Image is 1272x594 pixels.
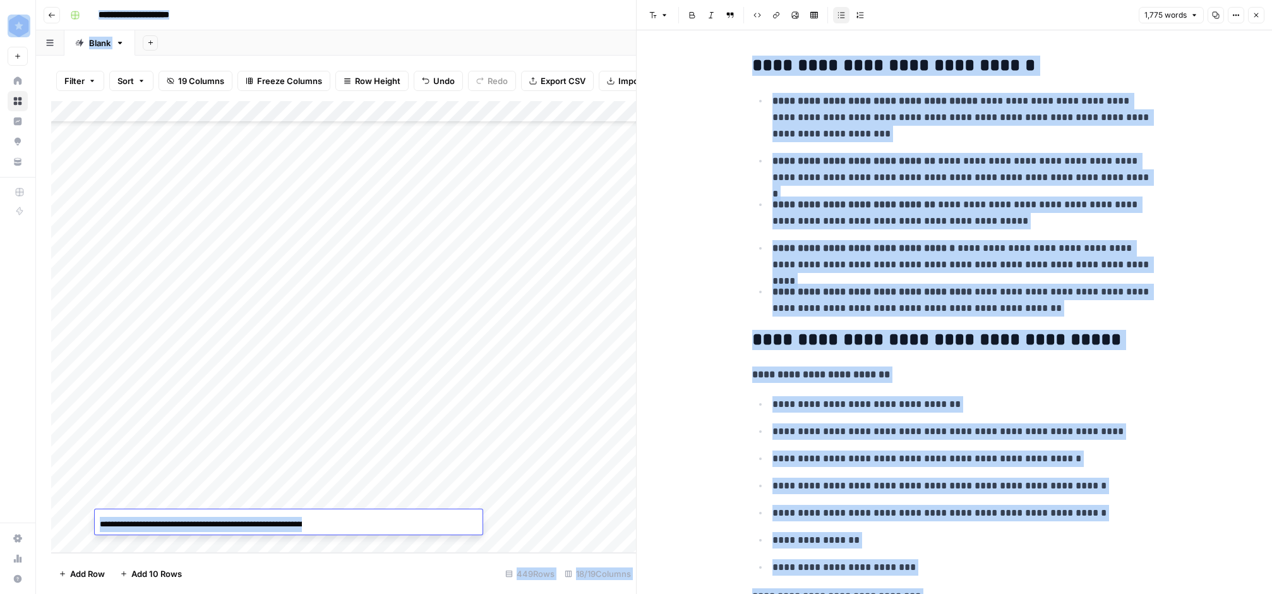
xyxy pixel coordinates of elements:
[8,549,28,569] a: Usage
[8,569,28,589] button: Help + Support
[599,71,672,91] button: Import CSV
[159,71,232,91] button: 19 Columns
[8,111,28,131] a: Insights
[488,75,508,87] span: Redo
[257,75,322,87] span: Freeze Columns
[112,564,189,584] button: Add 10 Rows
[89,37,111,49] div: Blank
[468,71,516,91] button: Redo
[56,71,104,91] button: Filter
[8,71,28,91] a: Home
[64,30,135,56] a: Blank
[521,71,594,91] button: Export CSV
[500,564,560,584] div: 449 Rows
[237,71,330,91] button: Freeze Columns
[8,10,28,42] button: Workspace: ConsumerAffairs
[433,75,455,87] span: Undo
[178,75,224,87] span: 19 Columns
[8,152,28,172] a: Your Data
[414,71,463,91] button: Undo
[117,75,134,87] span: Sort
[541,75,585,87] span: Export CSV
[70,567,105,580] span: Add Row
[1144,9,1187,21] span: 1,775 words
[8,528,28,549] a: Settings
[560,564,636,584] div: 18/19 Columns
[131,567,182,580] span: Add 10 Rows
[109,71,153,91] button: Sort
[8,131,28,152] a: Opportunities
[64,75,85,87] span: Filter
[1139,7,1204,23] button: 1,775 words
[355,75,400,87] span: Row Height
[8,15,30,37] img: ConsumerAffairs Logo
[335,71,409,91] button: Row Height
[51,564,112,584] button: Add Row
[618,75,664,87] span: Import CSV
[8,91,28,111] a: Browse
